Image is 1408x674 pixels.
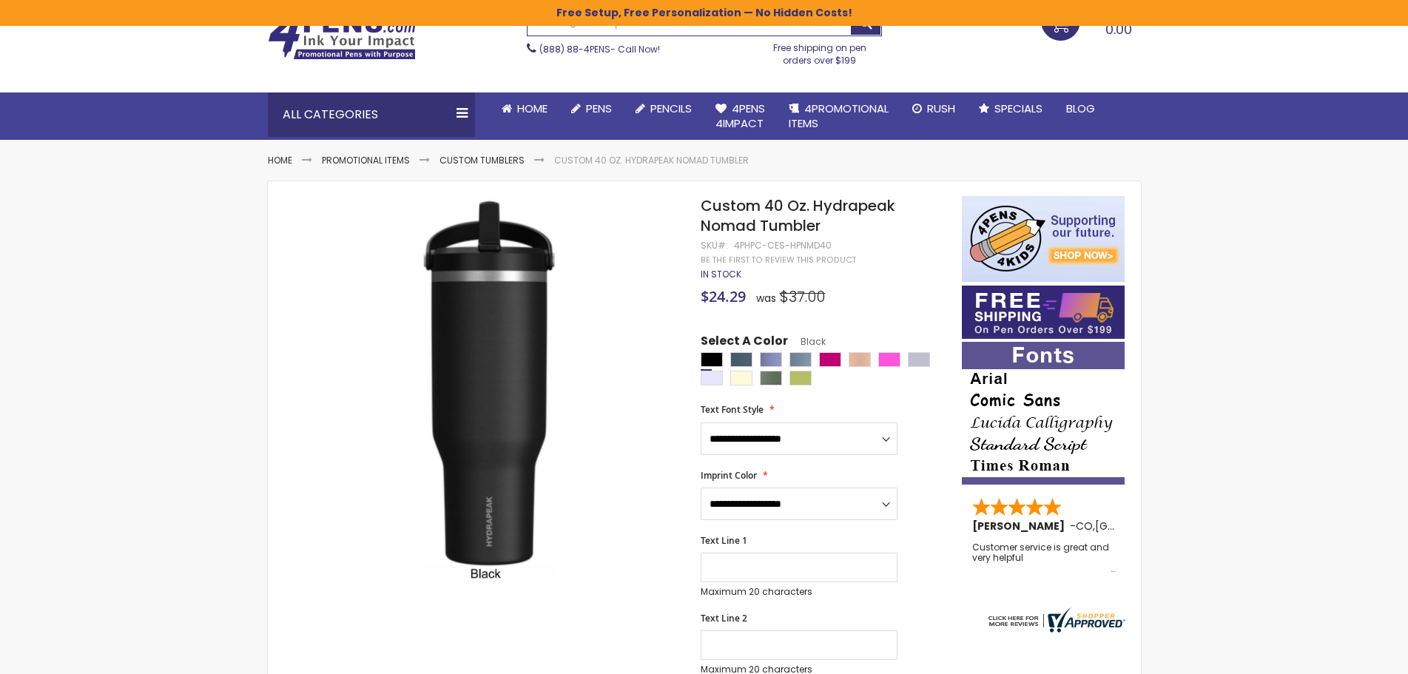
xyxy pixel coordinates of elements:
[297,195,681,579] img: 4phpc-ces-hpnmd40-custom-40-oz-hydrapeak-nomad-tumbler_black_1.jpg
[962,286,1125,339] img: Free shipping on orders over $199
[994,101,1042,116] span: Specials
[517,101,548,116] span: Home
[985,623,1125,636] a: 4pens.com certificate URL
[789,101,889,131] span: 4PROMOTIONAL ITEMS
[730,352,752,367] div: French Blue
[701,403,764,416] span: Text Font Style
[701,586,897,598] p: Maximum 20 characters
[985,607,1125,633] img: 4pens.com widget logo
[701,255,856,266] a: Be the first to review this product
[1095,519,1204,533] span: [GEOGRAPHIC_DATA]
[586,101,612,116] span: Pens
[701,371,723,385] div: Lavender
[962,196,1125,282] img: 4pens 4 kids
[554,155,749,166] li: Custom 40 Oz. Hydrapeak Nomad Tumbler
[730,371,752,385] div: Ivory
[701,286,746,306] span: $24.29
[900,92,967,125] a: Rush
[779,286,825,307] span: $37.00
[760,371,782,385] div: Sage Leaf Green
[1076,519,1093,533] span: CO
[972,519,1070,533] span: [PERSON_NAME]
[539,43,610,55] a: (888) 88-4PENS
[788,335,826,348] span: Black
[734,240,832,252] div: 4PHPC-CES-HPNMD40
[777,92,900,141] a: 4PROMOTIONALITEMS
[758,36,882,66] div: Free shipping on pen orders over $199
[701,534,747,547] span: Text Line 1
[559,92,624,125] a: Pens
[701,269,741,280] div: Availability
[1054,92,1107,125] a: Blog
[701,268,741,280] span: In stock
[439,154,525,166] a: Custom Tumblers
[927,101,955,116] span: Rush
[701,195,895,236] span: Custom 40 Oz. Hydrapeak Nomad Tumbler
[539,43,660,55] span: - Call Now!
[701,239,728,252] strong: SKU
[789,352,812,367] div: Modern Blue
[701,612,747,624] span: Text Line 2
[701,469,757,482] span: Imprint Color
[849,352,871,367] div: Peony
[1105,20,1132,38] span: 0.00
[760,352,782,367] div: Periwinkle Blue
[962,342,1125,485] img: font-personalization-examples
[701,352,723,367] div: Black
[756,291,776,306] span: was
[704,92,777,141] a: 4Pens4impact
[1070,519,1204,533] span: - ,
[650,101,692,116] span: Pencils
[789,371,812,385] div: Citrus
[908,352,930,367] div: Iceberg
[715,101,765,131] span: 4Pens 4impact
[624,92,704,125] a: Pencils
[701,333,788,353] span: Select A Color
[322,154,410,166] a: Promotional Items
[1066,101,1095,116] span: Blog
[268,92,475,137] div: All Categories
[972,542,1116,574] div: Customer service is great and very helpful
[268,13,416,60] img: 4Pens Custom Pens and Promotional Products
[819,352,841,367] div: Fushia
[268,154,292,166] a: Home
[967,92,1054,125] a: Specials
[878,352,900,367] div: Pink
[490,92,559,125] a: Home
